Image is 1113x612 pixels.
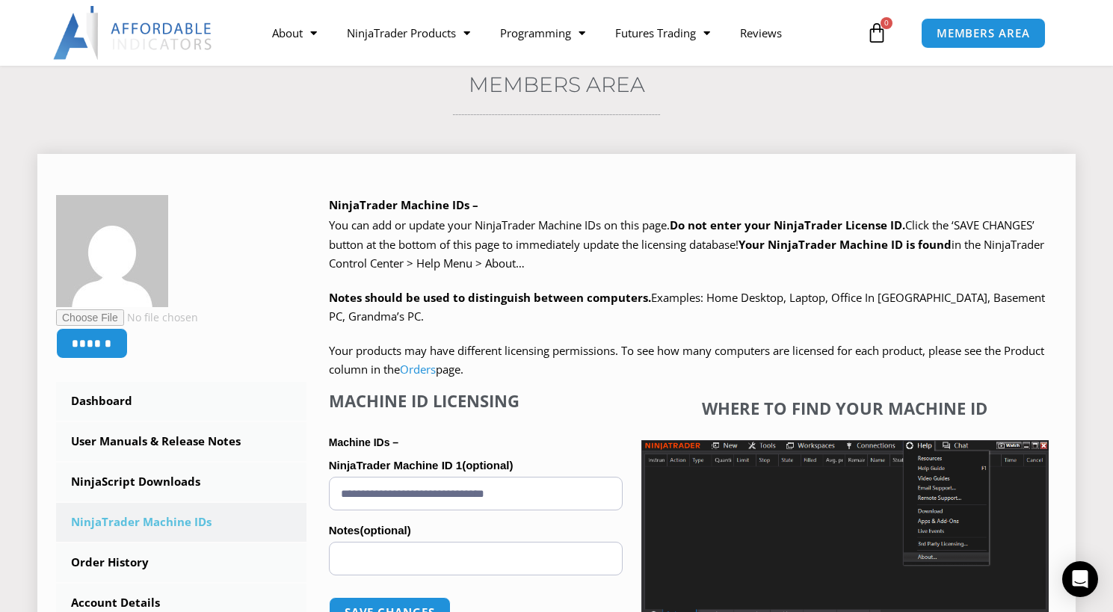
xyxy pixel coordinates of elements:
[329,290,651,305] strong: Notes should be used to distinguish between computers.
[56,382,306,421] a: Dashboard
[600,16,725,50] a: Futures Trading
[329,454,623,477] label: NinjaTrader Machine ID 1
[329,197,478,212] b: NinjaTrader Machine IDs –
[257,16,863,50] nav: Menu
[329,436,398,448] strong: Machine IDs –
[1062,561,1098,597] div: Open Intercom Messenger
[725,16,797,50] a: Reviews
[462,459,513,472] span: (optional)
[329,391,623,410] h4: Machine ID Licensing
[56,463,306,501] a: NinjaScript Downloads
[360,524,410,537] span: (optional)
[56,503,306,542] a: NinjaTrader Machine IDs
[56,195,168,307] img: 69a168572f2b91e2bb9cc1702a3b2d094c6626515778557582c9ebfcc9b42ffd
[881,17,892,29] span: 0
[670,217,905,232] b: Do not enter your NinjaTrader License ID.
[937,28,1030,39] span: MEMBERS AREA
[257,16,332,50] a: About
[329,519,623,542] label: Notes
[739,237,952,252] strong: Your NinjaTrader Machine ID is found
[400,362,436,377] a: Orders
[641,398,1049,418] h4: Where to find your Machine ID
[332,16,485,50] a: NinjaTrader Products
[56,422,306,461] a: User Manuals & Release Notes
[921,18,1046,49] a: MEMBERS AREA
[329,290,1045,324] span: Examples: Home Desktop, Laptop, Office In [GEOGRAPHIC_DATA], Basement PC, Grandma’s PC.
[469,72,645,97] a: Members Area
[329,217,1044,271] span: Click the ‘SAVE CHANGES’ button at the bottom of this page to immediately update the licensing da...
[56,543,306,582] a: Order History
[329,217,670,232] span: You can add or update your NinjaTrader Machine IDs on this page.
[844,11,910,55] a: 0
[329,343,1044,377] span: Your products may have different licensing permissions. To see how many computers are licensed fo...
[485,16,600,50] a: Programming
[53,6,214,60] img: LogoAI | Affordable Indicators – NinjaTrader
